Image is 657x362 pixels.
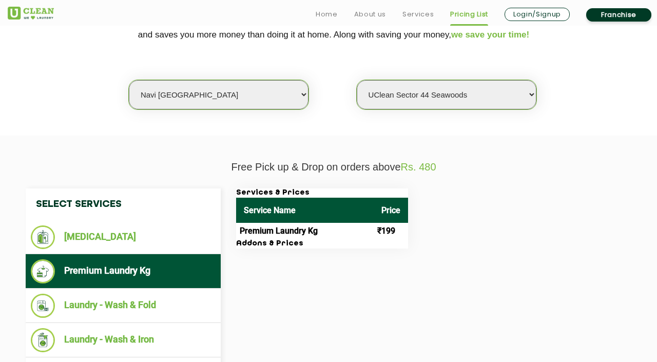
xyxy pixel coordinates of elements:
[402,8,434,21] a: Services
[505,8,570,21] a: Login/Signup
[374,223,408,239] td: ₹199
[26,188,221,220] h4: Select Services
[31,225,216,249] li: [MEDICAL_DATA]
[31,294,55,318] img: Laundry - Wash & Fold
[31,259,216,283] li: Premium Laundry Kg
[236,188,408,198] h3: Services & Prices
[450,8,488,21] a: Pricing List
[374,198,408,223] th: Price
[236,223,374,239] td: Premium Laundry Kg
[354,8,386,21] a: About us
[31,328,216,352] li: Laundry - Wash & Iron
[236,239,408,249] h3: Addons & Prices
[401,161,436,173] span: Rs. 480
[31,294,216,318] li: Laundry - Wash & Fold
[8,7,54,20] img: UClean Laundry and Dry Cleaning
[236,198,374,223] th: Service Name
[316,8,338,21] a: Home
[586,8,651,22] a: Franchise
[31,259,55,283] img: Premium Laundry Kg
[31,328,55,352] img: Laundry - Wash & Iron
[31,225,55,249] img: Dry Cleaning
[451,30,529,40] span: we save your time!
